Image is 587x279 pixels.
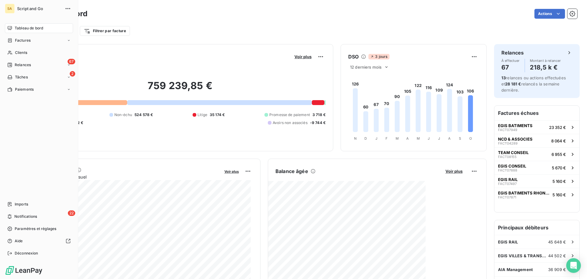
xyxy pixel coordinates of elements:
h6: Factures échues [494,106,579,120]
span: Montant à relancer [530,59,561,62]
tspan: N [354,136,356,141]
span: -9 744 € [310,120,326,126]
span: Clients [15,50,27,55]
button: Actions [534,9,565,19]
span: relances ou actions effectuées et relancés la semaine dernière. [501,75,566,92]
tspan: S [459,136,461,141]
span: 5 670 € [552,165,566,170]
span: Avoirs non associés [273,120,308,126]
span: Voir plus [445,169,463,174]
div: SA [5,4,15,13]
span: FACT07871 [498,195,516,199]
button: Voir plus [444,168,464,174]
button: Voir plus [223,168,241,174]
h4: 67 [501,62,520,72]
span: Imports [15,202,28,207]
tspan: J [438,136,440,141]
h2: 759 239,85 € [35,80,326,98]
tspan: D [364,136,367,141]
button: EGIS RAILFACT074975 160 € [494,174,579,188]
span: FACT08155 [498,155,517,159]
h6: Principaux débiteurs [494,220,579,235]
span: Déconnexion [15,251,38,256]
span: EGIS CONSEIL [498,164,526,168]
button: EGIS CONSEILFACT078885 670 € [494,161,579,174]
span: EGIS RAIL [498,177,518,182]
span: 35 174 € [210,112,225,118]
span: 3 718 € [312,112,326,118]
tspan: F [386,136,388,141]
span: 45 648 € [548,239,566,244]
tspan: J [375,136,377,141]
button: Filtrer par facture [80,26,130,36]
span: 23 352 € [549,125,566,130]
span: Paiements [15,87,34,92]
span: Tableau de bord [15,25,43,31]
span: 22 [68,210,75,216]
span: Non-échu [114,112,132,118]
span: FACT07497 [498,182,517,186]
span: EGIS VILLES & TRANSPORTS [498,253,548,258]
span: 5 160 € [552,179,566,184]
span: 8 064 € [551,138,566,143]
span: 28 181 € [505,81,521,86]
span: Chiffre d'affaires mensuel [35,174,220,180]
h6: Relances [501,49,524,56]
span: NCD & ASSOCIES [498,137,533,141]
span: Promesse de paiement [269,112,310,118]
span: FACT04289 [498,141,518,145]
span: Paramètres et réglages [15,226,56,232]
span: Voir plus [224,169,239,174]
h4: 218,5 k € [530,62,561,72]
tspan: J [428,136,430,141]
span: À effectuer [501,59,520,62]
span: 2 [70,71,75,77]
span: 36 909 € [548,267,566,272]
span: 67 [68,59,75,64]
span: EGIS RAIL [498,239,518,244]
div: Open Intercom Messenger [566,258,581,273]
button: Voir plus [293,54,313,59]
a: Aide [5,236,73,246]
button: TEAM CONSEILFACT081556 955 € [494,147,579,161]
span: 6 955 € [552,152,566,157]
span: TEAM CONSEIL [498,150,529,155]
span: AIA Management [498,267,533,272]
span: Aide [15,238,23,244]
span: Voir plus [294,54,312,59]
tspan: M [396,136,399,141]
tspan: O [469,136,472,141]
tspan: M [417,136,420,141]
span: Litige [198,112,207,118]
span: FACT07949 [498,128,517,132]
span: Tâches [15,74,28,80]
span: EGIS BATIMENTS [498,123,533,128]
h6: DSO [348,53,359,60]
span: 3 jours [368,54,389,59]
span: Notifications [14,214,37,219]
span: EGIS BATIMENTS RHONE ALPES [498,190,550,195]
span: Factures [15,38,31,43]
span: 5 160 € [552,192,566,197]
h6: Balance âgée [275,168,308,175]
button: EGIS BATIMENTSFACT0794923 352 € [494,120,579,134]
span: 13 [501,75,506,80]
button: EGIS BATIMENTS RHONE ALPESFACT078715 160 € [494,188,579,201]
span: Script and Go [17,6,61,11]
span: 12 derniers mois [350,65,382,70]
span: FACT07888 [498,168,517,172]
img: Logo LeanPay [5,266,43,275]
span: 524 578 € [135,112,153,118]
button: NCD & ASSOCIESFACT042898 064 € [494,134,579,147]
span: 44 502 € [548,253,566,258]
tspan: A [448,136,451,141]
tspan: A [406,136,409,141]
span: Relances [15,62,31,68]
